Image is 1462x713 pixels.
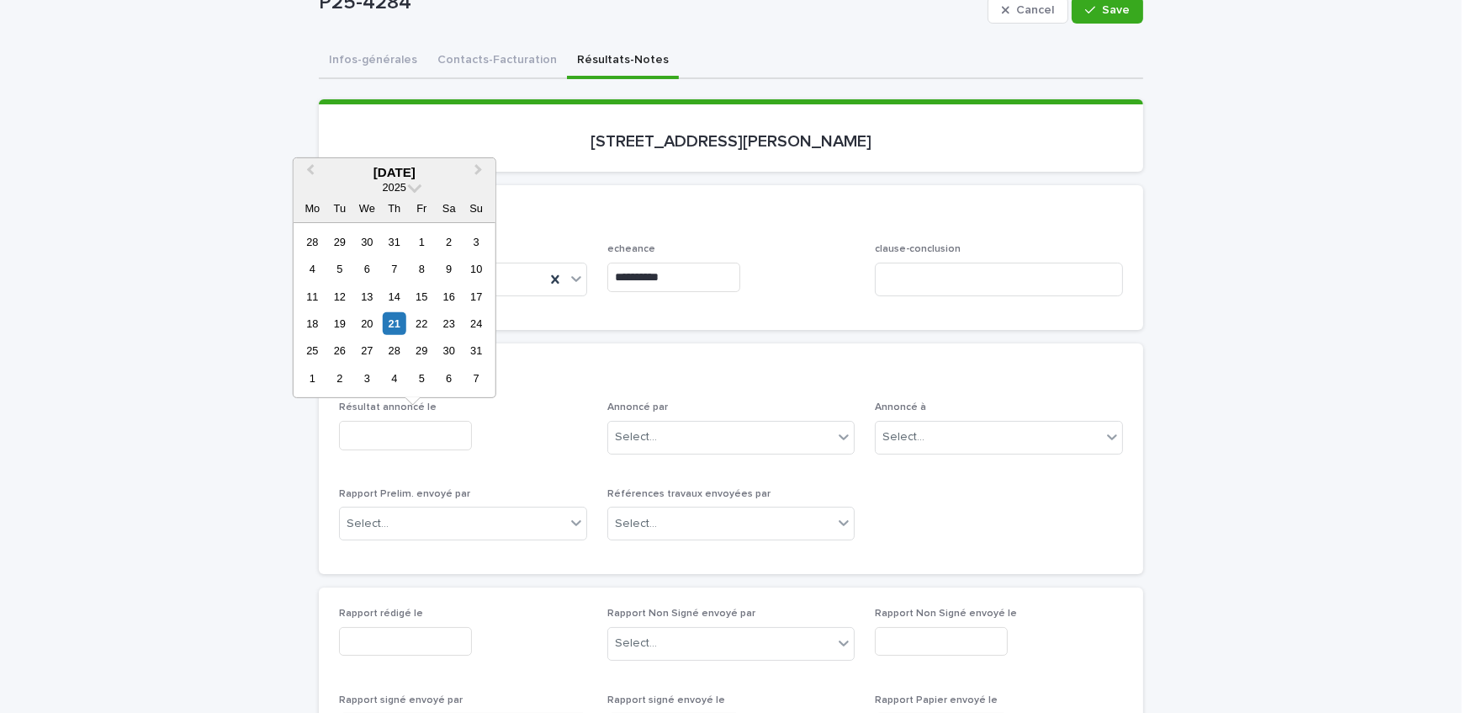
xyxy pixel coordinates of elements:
div: Choose Thursday, 7 August 2025 [383,258,405,280]
div: Choose Saturday, 30 August 2025 [437,339,460,362]
div: Choose Saturday, 2 August 2025 [437,230,460,253]
span: Cancel [1016,4,1054,16]
div: Choose Sunday, 10 August 2025 [465,258,488,280]
div: Choose Tuesday, 12 August 2025 [328,285,351,307]
span: clause-conclusion [875,244,961,254]
div: Choose Sunday, 3 August 2025 [465,230,488,253]
div: Select... [615,515,657,533]
div: Choose Wednesday, 3 September 2025 [356,367,379,390]
div: Choose Monday, 1 September 2025 [301,367,324,390]
span: Rapport Prelim. envoyé par [339,489,470,499]
div: month 2025-08 [299,228,490,392]
div: Su [465,197,488,220]
div: Choose Saturday, 9 August 2025 [437,258,460,280]
button: Résultats-Notes [567,44,679,79]
span: Rapport signé envoyé le [607,695,725,705]
div: We [356,197,379,220]
span: Save [1102,4,1130,16]
div: Choose Friday, 5 September 2025 [411,367,433,390]
p: [STREET_ADDRESS][PERSON_NAME] [339,131,1123,152]
div: Choose Thursday, 21 August 2025 [383,312,405,335]
div: Choose Saturday, 23 August 2025 [437,312,460,335]
div: Choose Sunday, 31 August 2025 [465,339,488,362]
div: Choose Saturday, 16 August 2025 [437,285,460,307]
div: Choose Tuesday, 26 August 2025 [328,339,351,362]
span: Rapport Non Signé envoyé le [875,609,1017,619]
div: Choose Friday, 15 August 2025 [411,285,433,307]
div: Choose Friday, 1 August 2025 [411,230,433,253]
div: Choose Tuesday, 19 August 2025 [328,312,351,335]
div: Choose Wednesday, 13 August 2025 [356,285,379,307]
div: Mo [301,197,324,220]
div: Choose Tuesday, 2 September 2025 [328,367,351,390]
div: Choose Sunday, 7 September 2025 [465,367,488,390]
div: Choose Sunday, 24 August 2025 [465,312,488,335]
span: Rapport Papier envoyé le [875,695,998,705]
span: echeance [607,244,655,254]
button: Previous Month [295,159,322,186]
div: Choose Friday, 29 August 2025 [411,339,433,362]
div: Choose Wednesday, 6 August 2025 [356,258,379,280]
button: Infos-générales [319,44,427,79]
span: Annoncé à [875,402,926,412]
span: 2025 [383,181,406,194]
div: Choose Friday, 22 August 2025 [411,312,433,335]
div: Choose Friday, 8 August 2025 [411,258,433,280]
div: Choose Monday, 4 August 2025 [301,258,324,280]
div: Choose Wednesday, 30 July 2025 [356,230,379,253]
div: Choose Monday, 11 August 2025 [301,285,324,307]
div: Choose Thursday, 4 September 2025 [383,367,405,390]
div: Select... [615,428,657,446]
div: Select... [347,515,389,533]
span: Rapport Non Signé envoyé par [607,609,755,619]
div: Th [383,197,405,220]
div: Choose Sunday, 17 August 2025 [465,285,488,307]
div: Tu [328,197,351,220]
div: [DATE] [294,164,495,179]
div: Choose Monday, 18 August 2025 [301,312,324,335]
span: Rapport signé envoyé par [339,695,463,705]
div: Choose Wednesday, 20 August 2025 [356,312,379,335]
div: Choose Saturday, 6 September 2025 [437,367,460,390]
span: Annoncé par [607,402,668,412]
span: Références travaux envoyées par [607,489,771,499]
div: Select... [882,428,924,446]
div: Choose Tuesday, 29 July 2025 [328,230,351,253]
button: Next Month [467,159,494,186]
button: Contacts-Facturation [427,44,567,79]
div: Choose Thursday, 28 August 2025 [383,339,405,362]
div: Fr [411,197,433,220]
div: Choose Wednesday, 27 August 2025 [356,339,379,362]
div: Choose Tuesday, 5 August 2025 [328,258,351,280]
div: Choose Monday, 25 August 2025 [301,339,324,362]
span: Rapport rédigé le [339,609,423,619]
div: Choose Thursday, 31 July 2025 [383,230,405,253]
div: Choose Monday, 28 July 2025 [301,230,324,253]
div: Sa [437,197,460,220]
div: Choose Thursday, 14 August 2025 [383,285,405,307]
div: Select... [615,635,657,652]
